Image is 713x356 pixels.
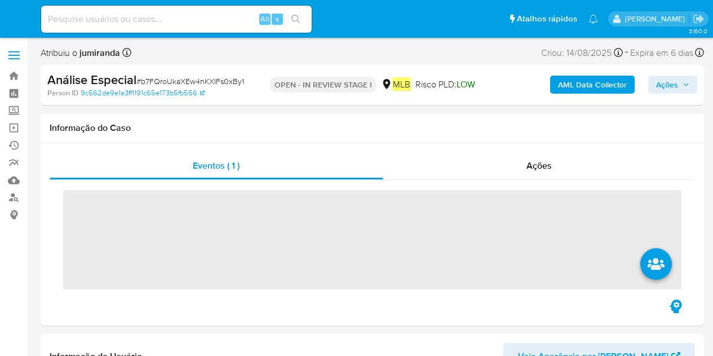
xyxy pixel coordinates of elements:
span: Risco PLD: [415,78,475,91]
p: OPEN - IN REVIEW STAGE I [270,77,377,93]
span: Expira em 6 dias [630,47,693,59]
span: s [276,14,279,24]
span: # b7FQroUkaXEw4nKXIFs0xBy1 [136,76,244,87]
h1: Informação do Caso [50,122,695,134]
button: AML Data Collector [550,76,635,94]
a: 9c562de9e1a3ff1191c65e173b5fb556 [81,88,205,98]
button: search-icon [284,11,307,27]
b: jumiranda [77,46,120,59]
span: Ações [656,76,678,94]
button: Ações [648,76,697,94]
span: Atribuiu o [41,47,120,59]
span: - [625,45,628,60]
span: Atalhos rápidos [517,13,577,25]
input: Pesquise usuários ou casos... [41,12,312,27]
b: Person ID [47,88,78,98]
span: Eventos ( 1 ) [193,159,240,172]
span: ‌ [63,190,681,289]
b: AML Data Collector [558,76,627,94]
a: Notificações [588,14,598,24]
span: Ações [526,159,552,172]
a: Sair [693,13,705,25]
p: juliane.miranda@mercadolivre.com [625,14,689,24]
em: MLB [392,77,411,91]
span: Alt [260,14,269,24]
b: Análise Especial [47,71,136,89]
div: Criou: 14/08/2025 [541,45,623,60]
span: LOW [457,78,475,91]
